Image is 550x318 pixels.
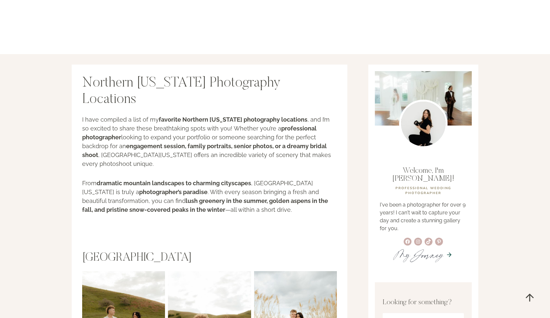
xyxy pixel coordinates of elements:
[82,197,328,213] strong: lush greenery in the summer, golden aspens in the fall, and pristine snow-covered peaks in the wi...
[394,245,443,264] a: MyJourney
[380,186,467,196] p: professional WEDDING PHOTOGRAPHER
[159,116,307,123] strong: favorite Northern [US_STATE] photography locations
[411,245,443,264] em: Journey
[82,179,337,214] p: From , [GEOGRAPHIC_DATA][US_STATE] is truly a . With every season bringing a fresh and beautiful ...
[139,189,208,195] strong: photographer’s paradise
[82,143,327,158] strong: engagement session, family portraits, senior photos, or a dreamy bridal shoot
[82,75,337,108] h1: Northern [US_STATE] Photography Locations
[383,297,464,308] p: Looking for something?
[519,287,540,308] a: Scroll to top
[399,100,448,148] img: Utah wedding photographer Aubrey Williams
[82,125,317,141] strong: professional photographer
[380,201,467,232] p: I've been a photographer for over 9 years! I can't wait to capture your day and create a stunning...
[82,251,337,265] h2: [GEOGRAPHIC_DATA]
[380,167,467,183] p: Welcome, I'm [PERSON_NAME]!
[82,115,337,168] p: I have compiled a list of my , and I’m so excited to share these breathtaking spots with you! Whe...
[97,180,251,187] strong: dramatic mountain landscapes to charming cityscapes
